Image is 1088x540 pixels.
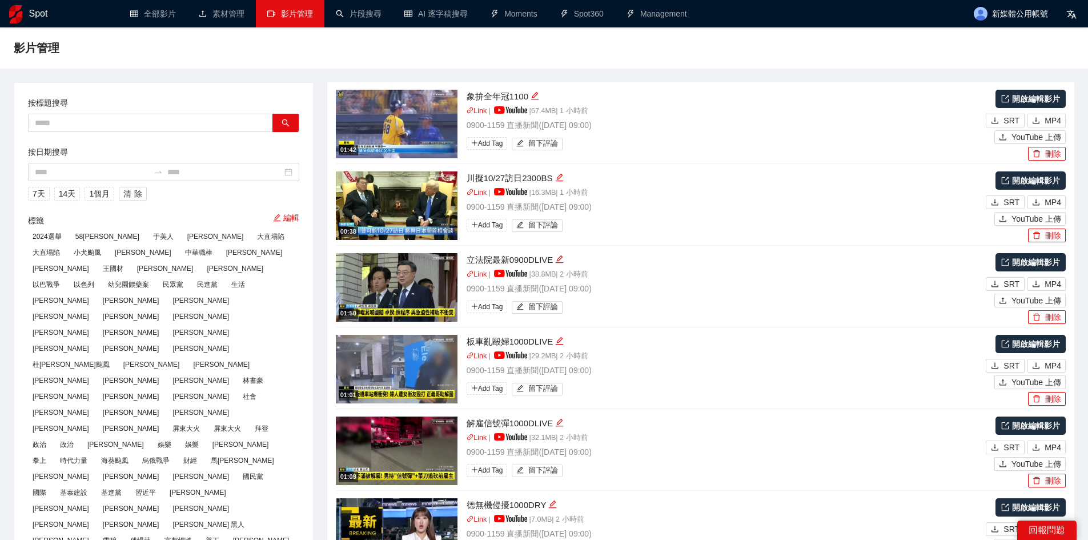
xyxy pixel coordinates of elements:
span: to [154,167,163,177]
span: video-camera [267,10,275,18]
span: MP4 [1045,441,1061,454]
span: [PERSON_NAME] [188,358,254,371]
span: 國民黨 [238,470,268,483]
span: Add Tag [467,219,508,231]
img: avatar [974,7,987,21]
span: 政治 [28,438,51,451]
a: 開啟編輯影片 [995,253,1066,271]
button: downloadSRT [986,114,1025,127]
span: export [1001,95,1009,103]
span: [PERSON_NAME] [28,262,94,275]
button: downloadSRT [986,522,1025,536]
span: 影片管理 [281,9,313,18]
span: 屏東大火 [168,422,204,435]
span: [PERSON_NAME] [28,422,94,435]
span: [PERSON_NAME] [98,406,164,419]
p: | | 38.8 MB | 2 小時前 [467,269,983,281]
p: 0900-1159 直播新聞 ( [DATE] 09:00 ) [467,527,983,540]
span: [PERSON_NAME] [168,502,234,515]
p: | | 67.4 MB | 1 小時前 [467,106,983,117]
span: [PERSON_NAME] [183,230,248,243]
a: linkLink [467,107,487,115]
button: search [272,114,299,132]
a: 開啟編輯影片 [995,90,1066,108]
span: SRT [1003,441,1019,454]
span: delete [1033,477,1041,486]
span: [PERSON_NAME] [98,518,164,531]
span: [PERSON_NAME] [28,406,94,419]
button: edit留下評論 [512,465,563,477]
span: [PERSON_NAME] [98,294,164,307]
button: uploadYouTube 上傳 [994,130,1066,144]
span: download [1032,362,1040,371]
a: tableAI 逐字稿搜尋 [404,9,468,18]
span: [PERSON_NAME] [110,246,176,259]
span: edit [555,418,564,427]
button: delete刪除 [1028,474,1066,487]
span: MP4 [1045,359,1061,372]
span: 烏俄戰爭 [138,454,174,467]
div: 川擬10/27訪日2300BS [467,171,983,185]
span: 影片管理 [14,39,59,57]
div: 編輯 [555,171,564,185]
img: yt_logo_rgb_light.a676ea31.png [494,515,527,522]
p: | | 16.3 MB | 1 小時前 [467,187,983,199]
span: download [1032,117,1040,126]
span: [PERSON_NAME] [168,390,234,403]
span: 國際 [28,486,51,499]
img: yt_logo_rgb_light.a676ea31.png [494,270,527,277]
span: plus [471,466,478,473]
img: cb6c8b6c-e973-4606-9b89-0a44c908c4db.jpg [336,253,457,322]
div: 板車亂毆婦1000DLIVE [467,335,983,349]
span: 7 [33,187,37,200]
span: edit [516,303,524,311]
span: 馬[PERSON_NAME] [206,454,279,467]
a: 開啟編輯影片 [995,171,1066,190]
label: 按日期搜尋 [28,146,68,158]
span: [PERSON_NAME] [222,246,287,259]
span: [PERSON_NAME] 黑人 [168,518,249,531]
span: download [1032,443,1040,453]
span: SRT [1003,278,1019,290]
div: 01:01 [339,390,358,400]
p: 0900-1159 直播新聞 ( [DATE] 09:00 ) [467,446,983,458]
span: 林書豪 [238,374,268,387]
span: upload [999,215,1007,224]
button: delete刪除 [1028,147,1066,161]
button: uploadYouTube 上傳 [994,375,1066,389]
button: delete刪除 [1028,392,1066,406]
span: 基泰建設 [55,486,92,499]
span: 以色列 [69,278,99,291]
span: MP4 [1045,278,1061,290]
button: downloadMP4 [1027,114,1066,127]
div: 象拚全年冠1100 [467,90,983,103]
span: link [467,434,474,441]
span: link [467,515,474,523]
p: 0900-1159 直播新聞 ( [DATE] 09:00 ) [467,201,983,213]
div: 編輯 [548,498,557,512]
span: download [991,117,999,126]
button: 14天 [54,187,81,201]
span: [PERSON_NAME] [28,518,94,531]
span: [PERSON_NAME] [168,326,234,339]
a: thunderboltSpot360 [560,9,604,18]
button: downloadMP4 [1027,195,1066,209]
span: [PERSON_NAME] [28,310,94,323]
span: edit [531,91,539,100]
div: 01:09 [339,472,358,482]
span: SRT [1003,523,1019,535]
span: YouTube 上傳 [1011,131,1061,143]
span: MP4 [1045,196,1061,209]
span: upload [999,378,1007,387]
span: [PERSON_NAME] [133,262,198,275]
span: edit [555,173,564,182]
button: downloadMP4 [1027,277,1066,291]
span: 生活 [227,278,250,291]
a: 開啟編輯影片 [995,335,1066,353]
span: 小犬颱風 [69,246,106,259]
span: 大直塌陷 [252,230,289,243]
span: swap-right [154,167,163,177]
img: yt_logo_rgb_light.a676ea31.png [494,188,527,195]
p: 0900-1159 直播新聞 ( [DATE] 09:00 ) [467,282,983,295]
span: link [467,107,474,114]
